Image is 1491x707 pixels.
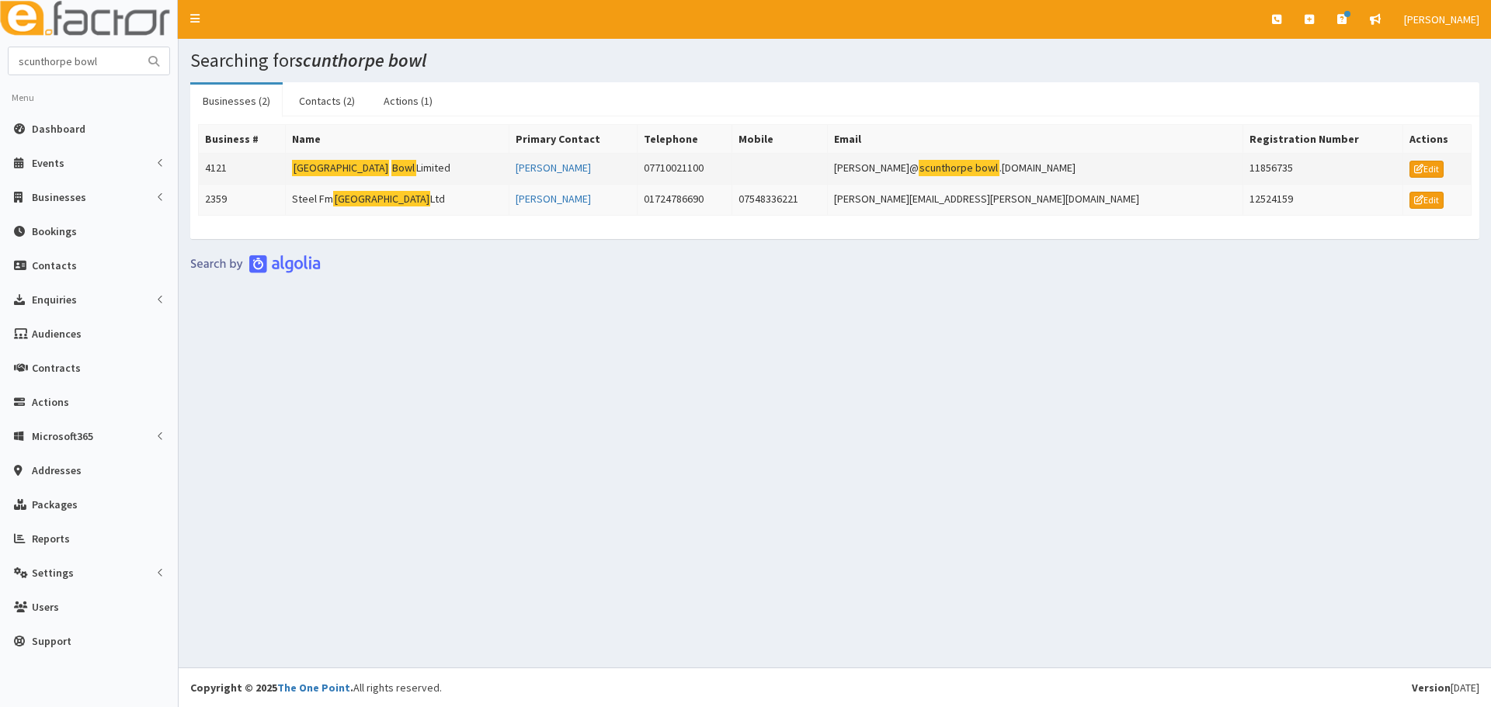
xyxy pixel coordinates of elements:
th: Actions [1403,125,1472,154]
th: Telephone [637,125,732,154]
a: The One Point [277,681,350,695]
th: Email [828,125,1243,154]
td: 07548336221 [732,184,828,215]
td: 2359 [199,184,286,215]
footer: All rights reserved. [179,667,1491,707]
td: Steel Fm Ltd [286,184,509,215]
mark: [GEOGRAPHIC_DATA] [333,191,430,207]
span: Events [32,156,64,170]
th: Business # [199,125,286,154]
span: Settings [32,566,74,580]
div: [DATE] [1412,680,1479,695]
span: Support [32,634,71,648]
h1: Searching for [190,50,1479,71]
mark: [GEOGRAPHIC_DATA] [292,160,389,176]
td: 07710021100 [637,154,732,185]
a: Businesses (2) [190,85,283,117]
b: Version [1412,681,1451,695]
td: Limited [286,154,509,185]
input: Search... [9,47,139,75]
span: Addresses [32,463,82,477]
span: Actions [32,395,69,409]
a: [PERSON_NAME] [516,192,591,206]
img: search-by-algolia-light-background.png [190,255,321,273]
mark: scunthorpe [919,160,975,176]
th: Primary Contact [509,125,637,154]
td: 4121 [199,154,286,185]
a: Actions (1) [371,85,445,117]
i: scunthorpe bowl [295,48,426,72]
th: Registration Number [1243,125,1403,154]
td: [PERSON_NAME]@ .[DOMAIN_NAME] [828,154,1243,185]
a: Edit [1409,192,1444,209]
span: Contacts [32,258,77,272]
span: Reports [32,532,70,546]
mark: Bowl [391,160,416,176]
a: [PERSON_NAME] [516,161,591,175]
a: Contacts (2) [287,85,367,117]
span: Dashboard [32,122,85,136]
a: Edit [1409,161,1444,178]
span: Microsoft365 [32,429,93,443]
span: Packages [32,497,78,511]
span: Businesses [32,190,86,204]
td: 11856735 [1243,154,1403,185]
span: Enquiries [32,293,77,307]
th: Mobile [732,125,828,154]
td: 12524159 [1243,184,1403,215]
span: Bookings [32,224,77,238]
th: Name [286,125,509,154]
span: Audiences [32,327,82,341]
td: [PERSON_NAME][EMAIL_ADDRESS][PERSON_NAME][DOMAIN_NAME] [828,184,1243,215]
span: Contracts [32,361,81,375]
mark: bowl [975,160,999,176]
span: Users [32,600,59,614]
span: [PERSON_NAME] [1404,12,1479,26]
strong: Copyright © 2025 . [190,681,353,695]
td: 01724786690 [637,184,732,215]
